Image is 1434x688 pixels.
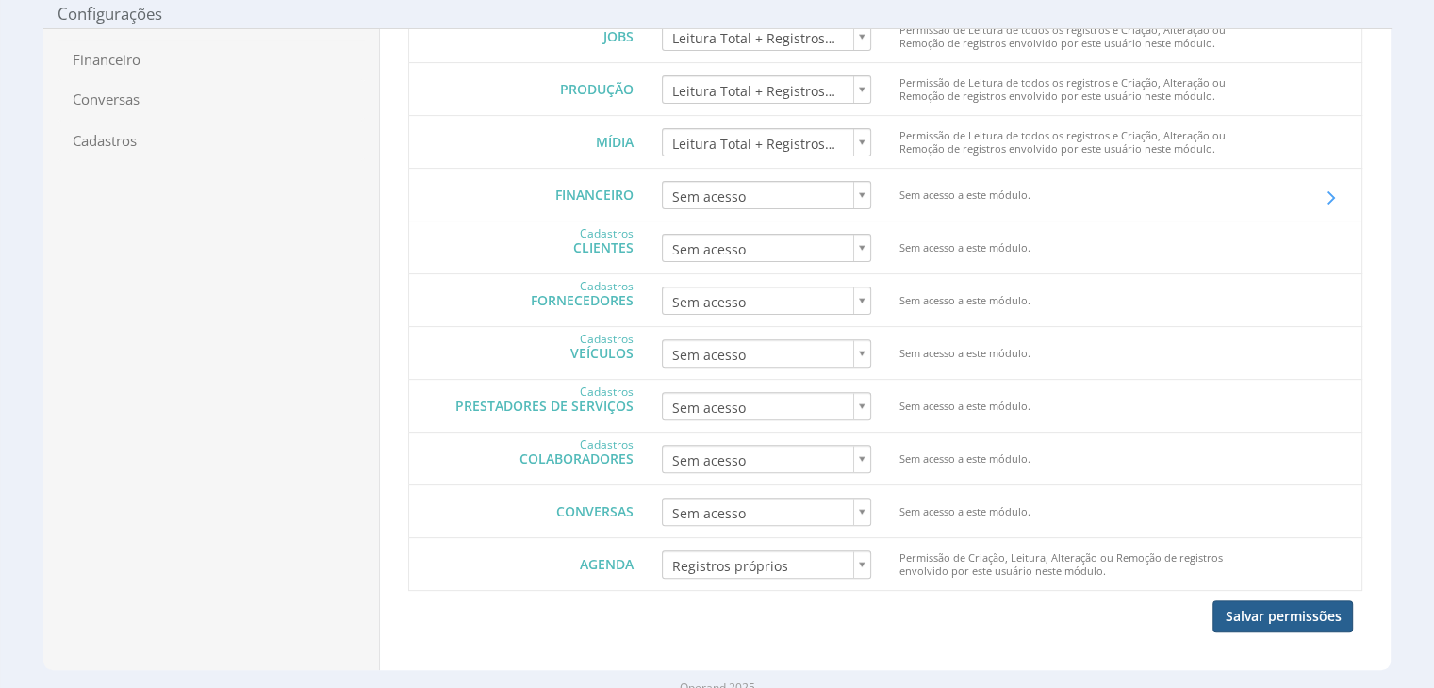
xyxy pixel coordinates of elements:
[58,3,162,25] span: Configurações
[603,27,634,45] span: Jobs
[899,129,1268,156] p: Permissão de Leitura de todos os registros e Criação, Alteração ou Remoção de registros envolvido...
[455,397,634,415] span: Prestadores de Serviços
[662,339,872,368] a: Sem acesso
[531,291,634,309] span: Fornecedores
[662,392,872,420] a: Sem acesso
[662,75,872,104] a: Leitura Total + Registros próprios
[899,241,1268,254] p: Sem acesso a este módulo.
[899,505,1268,518] p: Sem acesso a este módulo.
[663,393,847,422] span: Sem acesso
[58,79,365,120] a: Conversas
[899,76,1268,103] p: Permissão de Leitura de todos os registros e Criação, Alteração ou Remoção de registros envolvido...
[663,287,847,317] span: Sem acesso
[662,23,872,51] a: Leitura Total + Registros próprios
[663,340,847,369] span: Sem acesso
[662,128,872,156] a: Leitura Total + Registros próprios
[662,234,872,262] a: Sem acesso
[580,555,634,573] span: Agenda
[662,445,872,473] a: Sem acesso
[899,294,1268,307] p: Sem acesso a este módulo.
[662,287,872,315] a: Sem acesso
[662,181,872,209] a: Sem acesso
[596,133,634,151] span: Mídia
[899,24,1268,50] p: Permissão de Leitura de todos os registros e Criação, Alteração ou Remoção de registros envolvido...
[556,502,634,520] span: Conversas
[663,24,847,53] span: Leitura Total + Registros próprios
[662,550,872,579] a: Registros próprios
[899,551,1268,578] p: Permissão de Criação, Leitura, Alteração ou Remoção de registros envolvido por este usuário neste...
[899,188,1268,202] p: Sem acesso a este módulo.
[899,400,1268,413] p: Sem acesso a este módulo.
[560,80,634,98] span: Produção
[663,235,847,264] span: Sem acesso
[1212,600,1353,632] button: Salvar permissões
[58,40,365,80] span: Financeiro
[555,186,634,204] span: Financeiro
[662,498,872,526] a: Sem acesso
[899,452,1268,466] p: Sem acesso a este módulo.
[663,499,847,528] span: Sem acesso
[58,121,365,161] a: Cadastros
[663,551,847,581] span: Registros próprios
[663,446,847,475] span: Sem acesso
[663,76,847,106] span: Leitura Total + Registros próprios
[663,129,847,158] span: Leitura Total + Registros próprios
[899,347,1268,360] p: Sem acesso a este módulo.
[519,450,634,467] span: Colaboradores
[573,238,634,256] span: Clientes
[570,344,634,362] span: Veículos
[663,182,847,211] span: Sem acesso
